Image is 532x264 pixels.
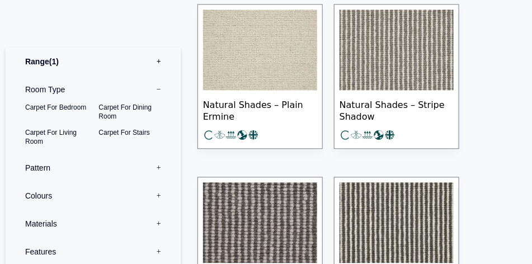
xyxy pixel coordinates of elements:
[14,48,172,76] label: Range
[14,154,172,182] label: Pattern
[340,90,454,129] span: Natural Shades – Stripe Shadow
[14,182,172,210] label: Colours
[203,90,317,129] span: Natural Shades – Plain Ermine
[14,210,172,238] label: Materials
[340,10,454,90] img: mid grey & cream stripe
[203,10,317,90] img: Plain soft cream
[49,57,59,66] span: 1
[14,76,172,103] label: Room Type
[197,4,323,149] a: Natural Shades – Plain Ermine
[334,4,459,149] a: Natural Shades – Stripe Shadow
[203,182,317,263] img: dark and light grey stripe
[340,182,454,263] img: Cream & Grey Stripe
